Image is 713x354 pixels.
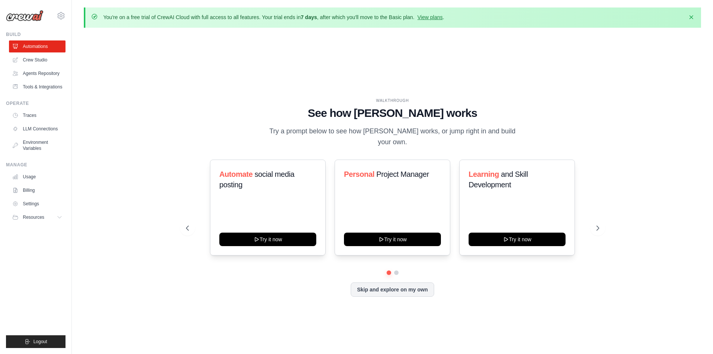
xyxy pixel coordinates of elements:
[469,233,566,246] button: Try it now
[23,214,44,220] span: Resources
[344,170,374,178] span: Personal
[344,233,441,246] button: Try it now
[33,339,47,345] span: Logout
[219,170,295,189] span: social media posting
[469,170,499,178] span: Learning
[219,233,316,246] button: Try it now
[9,67,65,79] a: Agents Repository
[186,106,599,120] h1: See how [PERSON_NAME] works
[9,54,65,66] a: Crew Studio
[9,171,65,183] a: Usage
[9,40,65,52] a: Automations
[219,170,253,178] span: Automate
[267,126,518,148] p: Try a prompt below to see how [PERSON_NAME] works, or jump right in and build your own.
[676,318,713,354] iframe: Chat Widget
[6,100,65,106] div: Operate
[376,170,429,178] span: Project Manager
[9,109,65,121] a: Traces
[9,136,65,154] a: Environment Variables
[351,282,434,297] button: Skip and explore on my own
[9,184,65,196] a: Billing
[301,14,317,20] strong: 7 days
[9,198,65,210] a: Settings
[9,81,65,93] a: Tools & Integrations
[6,10,43,21] img: Logo
[9,211,65,223] button: Resources
[9,123,65,135] a: LLM Connections
[6,31,65,37] div: Build
[186,98,599,103] div: WALKTHROUGH
[103,13,444,21] p: You're on a free trial of CrewAI Cloud with full access to all features. Your trial ends in , aft...
[6,335,65,348] button: Logout
[417,14,442,20] a: View plans
[6,162,65,168] div: Manage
